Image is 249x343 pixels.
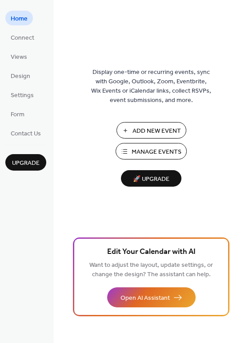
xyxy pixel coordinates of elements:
[11,72,30,81] span: Design
[89,259,213,281] span: Want to adjust the layout, update settings, or change the design? The assistant can help.
[133,127,181,136] span: Add New Event
[5,11,33,25] a: Home
[121,170,181,187] button: 🚀 Upgrade
[5,126,46,140] a: Contact Us
[5,87,39,102] a: Settings
[12,159,40,168] span: Upgrade
[5,30,40,45] a: Connect
[132,147,181,157] span: Manage Events
[116,143,187,159] button: Manage Events
[11,91,34,100] span: Settings
[107,246,196,258] span: Edit Your Calendar with AI
[11,14,28,24] span: Home
[11,129,41,139] span: Contact Us
[116,122,186,139] button: Add New Event
[5,154,46,171] button: Upgrade
[126,173,176,185] span: 🚀 Upgrade
[5,106,30,121] a: Form
[120,294,170,303] span: Open AI Assistant
[5,49,32,64] a: Views
[107,287,196,307] button: Open AI Assistant
[11,53,27,62] span: Views
[11,110,24,119] span: Form
[11,33,34,43] span: Connect
[5,68,36,83] a: Design
[91,68,211,105] span: Display one-time or recurring events, sync with Google, Outlook, Zoom, Eventbrite, Wix Events or ...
